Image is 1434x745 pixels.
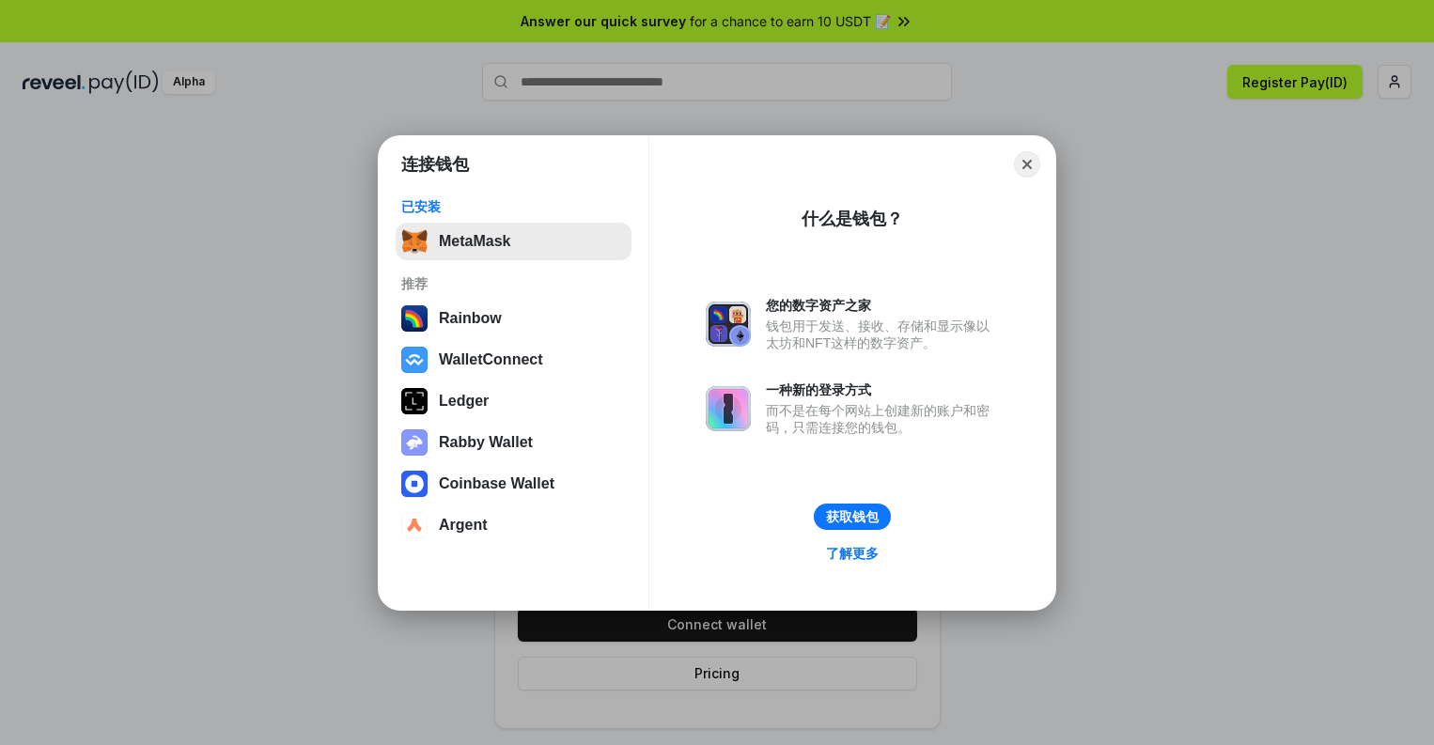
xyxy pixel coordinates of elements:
div: MetaMask [439,233,510,250]
button: Rainbow [396,300,631,337]
button: MetaMask [396,223,631,260]
div: 了解更多 [826,545,879,562]
img: svg+xml,%3Csvg%20xmlns%3D%22http%3A%2F%2Fwww.w3.org%2F2000%2Fsvg%22%20fill%3D%22none%22%20viewBox... [706,386,751,431]
img: svg+xml,%3Csvg%20xmlns%3D%22http%3A%2F%2Fwww.w3.org%2F2000%2Fsvg%22%20fill%3D%22none%22%20viewBox... [706,302,751,347]
div: 一种新的登录方式 [766,381,999,398]
div: 钱包用于发送、接收、存储和显示像以太坊和NFT这样的数字资产。 [766,318,999,351]
h1: 连接钱包 [401,153,469,176]
button: 获取钱包 [814,504,891,530]
div: 您的数字资产之家 [766,297,999,314]
img: svg+xml,%3Csvg%20fill%3D%22none%22%20height%3D%2233%22%20viewBox%3D%220%200%2035%2033%22%20width%... [401,228,428,255]
button: Close [1014,151,1040,178]
button: Argent [396,506,631,544]
img: svg+xml,%3Csvg%20width%3D%22120%22%20height%3D%22120%22%20viewBox%3D%220%200%20120%20120%22%20fil... [401,305,428,332]
button: Coinbase Wallet [396,465,631,503]
img: svg+xml,%3Csvg%20width%3D%2228%22%20height%3D%2228%22%20viewBox%3D%220%200%2028%2028%22%20fill%3D... [401,512,428,538]
button: Ledger [396,382,631,420]
div: 获取钱包 [826,508,879,525]
div: Rainbow [439,310,502,327]
img: svg+xml,%3Csvg%20width%3D%2228%22%20height%3D%2228%22%20viewBox%3D%220%200%2028%2028%22%20fill%3D... [401,347,428,373]
img: svg+xml,%3Csvg%20xmlns%3D%22http%3A%2F%2Fwww.w3.org%2F2000%2Fsvg%22%20width%3D%2228%22%20height%3... [401,388,428,414]
img: svg+xml,%3Csvg%20width%3D%2228%22%20height%3D%2228%22%20viewBox%3D%220%200%2028%2028%22%20fill%3D... [401,471,428,497]
a: 了解更多 [815,541,890,566]
img: svg+xml,%3Csvg%20xmlns%3D%22http%3A%2F%2Fwww.w3.org%2F2000%2Fsvg%22%20fill%3D%22none%22%20viewBox... [401,429,428,456]
div: Ledger [439,393,489,410]
div: 已安装 [401,198,626,215]
div: WalletConnect [439,351,543,368]
div: Argent [439,517,488,534]
div: 什么是钱包？ [802,208,903,230]
button: WalletConnect [396,341,631,379]
button: Rabby Wallet [396,424,631,461]
div: 推荐 [401,275,626,292]
div: 而不是在每个网站上创建新的账户和密码，只需连接您的钱包。 [766,402,999,436]
div: Coinbase Wallet [439,475,554,492]
div: Rabby Wallet [439,434,533,451]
